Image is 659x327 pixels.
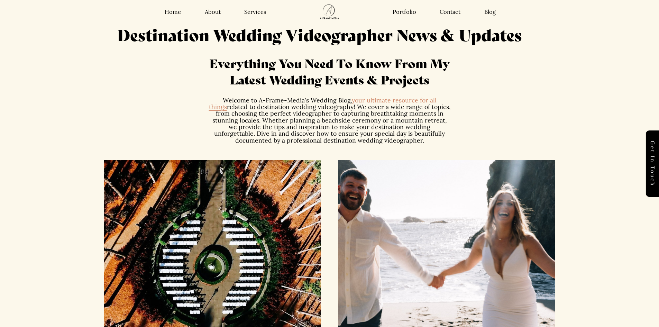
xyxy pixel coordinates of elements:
[646,130,659,197] a: Get in touch
[209,96,437,111] a: your ultimate resource for all things
[484,8,496,16] a: Blog
[165,8,181,16] a: Home
[209,55,451,88] h2: Everything You Need To Know From My Latest Wedding Events & Projects
[209,97,451,144] p: Welcome to A-Frame-Media's Wedding Blog, related to destination wedding videography! We cover a w...
[244,8,266,16] a: Services
[205,8,221,16] a: About
[393,8,416,16] a: Portfolio
[440,8,460,16] a: Contact
[88,24,552,45] h1: Destination Wedding Videographer News & Updates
